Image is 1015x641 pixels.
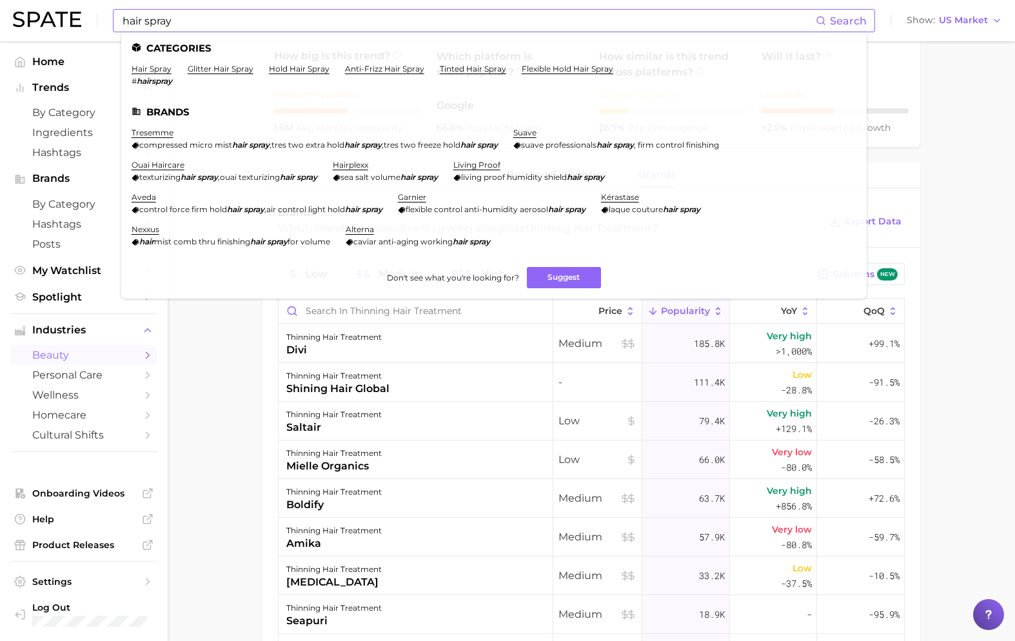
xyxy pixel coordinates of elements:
[13,12,81,27] img: SPATE
[567,172,582,182] em: hair
[10,365,157,385] a: personal care
[32,513,135,525] span: Help
[699,452,725,468] span: 66.0k
[286,459,382,474] div: mielle organics
[32,389,135,401] span: wellness
[400,172,415,182] em: hair
[584,172,604,182] em: spray
[869,491,900,506] span: +72.6%
[139,172,181,182] span: texturizing
[553,299,642,324] button: Price
[440,64,506,74] a: tinted hair spray
[132,106,856,117] li: Brands
[333,160,368,170] a: hairplexx
[32,539,135,551] span: Product Releases
[10,572,157,591] a: Settings
[863,306,885,316] span: QoQ
[406,204,548,214] span: flexible control anti-humidity aerosol
[558,607,636,622] span: Medium
[869,336,900,351] span: +99.1%
[830,15,867,27] span: Search
[266,204,345,214] span: air control light hold
[10,425,157,445] a: cultural shifts
[132,204,382,214] div: ,
[10,405,157,425] a: homecare
[10,535,157,555] a: Product Releases
[139,140,232,150] span: compressed micro mist
[32,291,135,303] span: Spotlight
[10,287,157,307] a: Spotlight
[461,172,567,182] span: living proof humidity shield
[232,140,247,150] em: hair
[10,78,157,97] button: Trends
[32,146,135,159] span: Hashtags
[781,306,797,316] span: YoY
[279,479,904,518] button: thinning hair treatmentboldifyMedium63.7kVery high+856.8%+72.6%
[286,342,382,358] div: divi
[139,237,154,246] em: hair
[132,76,137,86] span: #
[845,216,902,227] span: Export Data
[286,368,389,384] div: thinning hair treatment
[132,160,184,170] a: ouai haircare
[269,64,330,74] a: hold hair spray
[286,484,382,500] div: thinning hair treatment
[132,43,856,54] li: Categories
[699,568,725,584] span: 33.2k
[10,385,157,405] a: wellness
[286,523,382,538] div: thinning hair treatment
[271,140,344,150] span: tres two extra hold
[558,413,636,429] span: Low
[32,369,135,381] span: personal care
[527,267,601,288] button: Suggest
[730,299,817,324] button: YoY
[132,172,317,182] div: ,
[10,484,157,503] a: Onboarding Videos
[286,330,382,345] div: thinning hair treatment
[188,64,253,74] a: glitter hair spray
[776,345,812,357] span: >1,000%
[154,237,250,246] span: mist comb thru finishing
[694,375,725,390] span: 111.4k
[32,602,147,613] span: Log Out
[781,576,812,591] span: -37.5%
[469,237,490,246] em: spray
[613,140,634,150] em: spray
[601,192,639,202] a: kérastase
[286,536,382,551] div: amika
[139,204,227,214] span: control force firm hold
[361,140,382,150] em: spray
[132,140,498,150] div: , ,
[10,103,157,123] a: by Category
[793,367,812,382] span: Low
[558,491,636,506] span: Medium
[279,402,904,440] button: thinning hair treatmentsaltairLow79.4kVery high+129.1%-26.3%
[286,613,382,629] div: seapuri
[32,238,135,250] span: Posts
[279,557,904,595] button: thinning hair treatment[MEDICAL_DATA]Medium33.2kLow-37.5%-10.5%
[417,172,438,182] em: spray
[869,452,900,468] span: -58.5%
[558,568,636,584] span: Medium
[558,452,636,468] span: Low
[286,562,382,577] div: thinning hair treatment
[767,483,812,498] span: Very high
[767,328,812,344] span: Very high
[137,76,172,86] em: hairspray
[279,595,904,634] button: thinning hair treatmentseapuriMedium18.9k--95.9%
[869,529,900,545] span: -59.7%
[776,421,812,437] span: +129.1%
[220,172,280,182] span: ouai texturizing
[10,320,157,340] button: Industries
[772,522,812,537] span: Very low
[387,273,519,282] span: Don't see what you're looking for?
[32,264,135,277] span: My Watchlist
[362,204,382,214] em: spray
[345,64,424,74] a: anti-frizz hair spray
[10,143,157,163] a: Hashtags
[767,406,812,421] span: Very high
[121,10,816,32] input: Search here for a brand, industry, or ingredient
[132,224,159,234] a: nexxus
[522,64,613,74] a: flexible hold hair spray
[869,568,900,584] span: -10.5%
